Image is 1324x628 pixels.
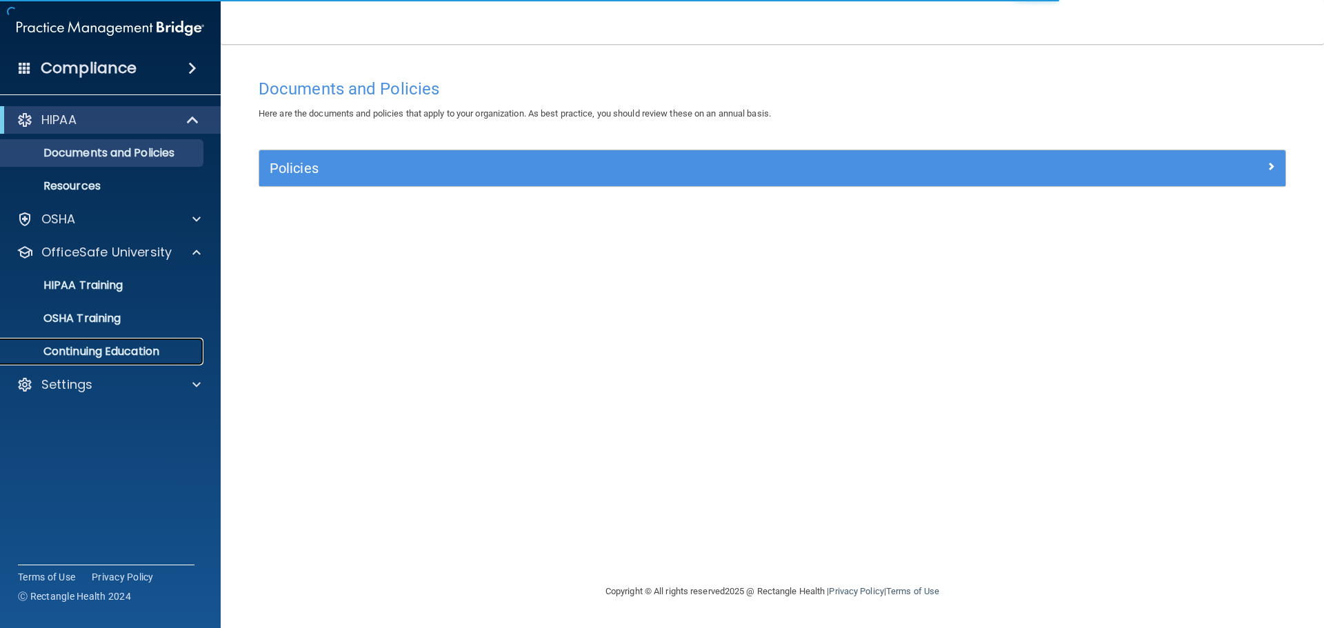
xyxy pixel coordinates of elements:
p: OSHA [41,211,76,227]
img: PMB logo [17,14,204,42]
h5: Policies [270,161,1019,176]
a: Privacy Policy [92,570,154,584]
div: Copyright © All rights reserved 2025 @ Rectangle Health | | [521,569,1024,614]
p: HIPAA Training [9,278,123,292]
p: Settings [41,376,92,393]
a: OfficeSafe University [17,244,201,261]
p: HIPAA [41,112,77,128]
p: OSHA Training [9,312,121,325]
p: OfficeSafe University [41,244,172,261]
h4: Compliance [41,59,137,78]
a: Settings [17,376,201,393]
a: Terms of Use [18,570,75,584]
p: Resources [9,179,197,193]
a: Privacy Policy [829,586,883,596]
a: Terms of Use [886,586,939,596]
a: Policies [270,157,1275,179]
p: Continuing Education [9,345,197,358]
h4: Documents and Policies [259,80,1286,98]
span: Here are the documents and policies that apply to your organization. As best practice, you should... [259,108,771,119]
iframe: Drift Widget Chat Controller [1085,530,1307,585]
p: Documents and Policies [9,146,197,160]
a: HIPAA [17,112,200,128]
a: OSHA [17,211,201,227]
span: Ⓒ Rectangle Health 2024 [18,589,131,603]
